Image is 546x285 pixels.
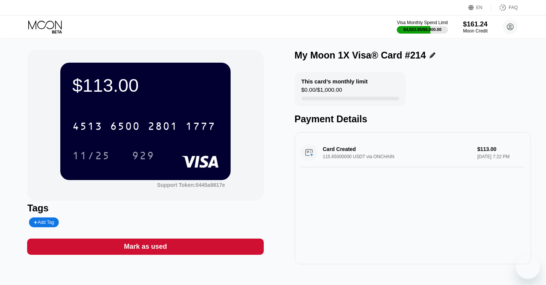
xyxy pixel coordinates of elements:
[29,217,58,227] div: Add Tag
[301,86,342,97] div: $0.00 / $1,000.00
[132,151,154,163] div: 929
[110,121,140,133] div: 6500
[295,114,531,125] div: Payment Details
[295,50,426,61] div: My Moon 1X Visa® Card #214
[157,182,225,188] div: Support Token:0445a9817e
[301,78,368,85] div: This card’s monthly limit
[157,182,225,188] div: Support Token: 0445a9817e
[68,117,220,136] div: 4513650028011777
[476,5,483,10] div: EN
[126,146,160,165] div: 929
[468,4,491,11] div: EN
[72,121,102,133] div: 4513
[397,20,448,25] div: Visa Monthly Spend Limit
[72,75,219,96] div: $113.00
[463,28,488,34] div: Moon Credit
[34,220,54,225] div: Add Tag
[27,203,263,214] div: Tags
[27,239,263,255] div: Mark as used
[185,121,216,133] div: 1777
[124,242,167,251] div: Mark as used
[491,4,518,11] div: FAQ
[148,121,178,133] div: 2801
[509,5,518,10] div: FAQ
[516,255,540,279] iframe: Кнопка запуска окна обмена сообщениями
[72,151,110,163] div: 11/25
[404,27,442,32] div: $4,023.95 / $6,000.00
[463,20,488,34] div: $161.24Moon Credit
[463,20,488,28] div: $161.24
[397,20,448,34] div: Visa Monthly Spend Limit$4,023.95/$6,000.00
[67,146,116,165] div: 11/25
